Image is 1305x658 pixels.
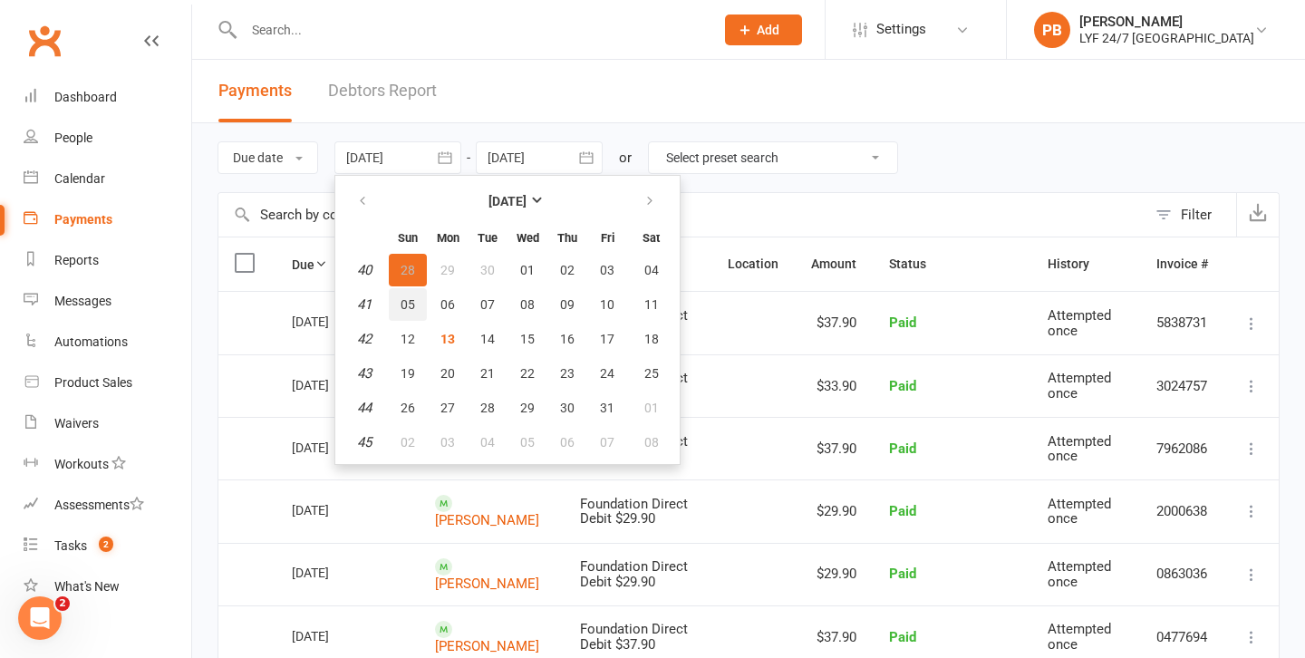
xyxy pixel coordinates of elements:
[55,596,70,611] span: 2
[560,297,575,312] span: 09
[292,558,375,586] div: [DATE]
[876,9,926,50] span: Settings
[580,496,688,527] span: Foundation Direct Debit $29.90
[440,263,455,277] span: 29
[643,231,660,245] small: Saturday
[488,194,527,208] strong: [DATE]
[292,496,375,524] div: [DATE]
[54,90,117,104] div: Dashboard
[440,332,455,346] span: 13
[389,426,427,459] button: 02
[429,323,467,355] button: 13
[218,60,292,122] button: Payments
[508,323,546,355] button: 15
[520,263,535,277] span: 01
[469,323,507,355] button: 14
[520,297,535,312] span: 08
[357,262,372,278] em: 40
[429,426,467,459] button: 03
[24,240,191,281] a: Reports
[517,231,539,245] small: Wednesday
[557,231,577,245] small: Thursday
[480,401,495,415] span: 28
[54,131,92,145] div: People
[600,263,614,277] span: 03
[619,147,632,169] div: or
[889,629,916,645] span: Paid
[588,426,626,459] button: 07
[889,503,916,519] span: Paid
[1048,433,1111,465] span: Attempted once
[628,357,674,390] button: 25
[889,378,916,394] span: Paid
[469,288,507,321] button: 07
[1140,291,1224,353] td: 5838731
[600,435,614,450] span: 07
[644,435,659,450] span: 08
[548,426,586,459] button: 06
[548,254,586,286] button: 02
[1048,496,1111,527] span: Attempted once
[588,392,626,424] button: 31
[429,254,467,286] button: 29
[711,237,795,291] th: Location
[478,231,498,245] small: Tuesday
[644,332,659,346] span: 18
[795,543,873,605] td: $29.90
[469,392,507,424] button: 28
[600,297,614,312] span: 10
[218,81,292,100] span: Payments
[440,297,455,312] span: 06
[795,237,873,291] th: Amount
[24,118,191,159] a: People
[508,288,546,321] button: 08
[401,366,415,381] span: 19
[520,332,535,346] span: 15
[217,141,318,174] button: Due date
[429,288,467,321] button: 06
[24,403,191,444] a: Waivers
[580,558,688,590] span: Foundation Direct Debit $29.90
[795,417,873,479] td: $37.90
[54,579,120,594] div: What's New
[588,254,626,286] button: 03
[873,237,1031,291] th: Status
[54,171,105,186] div: Calendar
[644,263,659,277] span: 04
[437,231,459,245] small: Monday
[401,263,415,277] span: 28
[24,77,191,118] a: Dashboard
[644,297,659,312] span: 11
[429,357,467,390] button: 20
[480,332,495,346] span: 14
[22,18,67,63] a: Clubworx
[725,15,802,45] button: Add
[588,323,626,355] button: 17
[429,392,467,424] button: 27
[440,401,455,415] span: 27
[480,435,495,450] span: 04
[889,566,916,582] span: Paid
[508,254,546,286] button: 01
[398,231,418,245] small: Sunday
[600,366,614,381] span: 24
[435,575,539,591] a: [PERSON_NAME]
[275,237,419,291] th: Due
[54,457,109,471] div: Workouts
[644,401,659,415] span: 01
[628,254,674,286] button: 04
[1034,12,1070,48] div: PB
[54,498,144,512] div: Assessments
[389,357,427,390] button: 19
[560,366,575,381] span: 23
[1048,558,1111,590] span: Attempted once
[480,263,495,277] span: 30
[24,281,191,322] a: Messages
[54,294,111,308] div: Messages
[889,314,916,331] span: Paid
[628,288,674,321] button: 11
[520,401,535,415] span: 29
[401,435,415,450] span: 02
[54,334,128,349] div: Automations
[54,538,87,553] div: Tasks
